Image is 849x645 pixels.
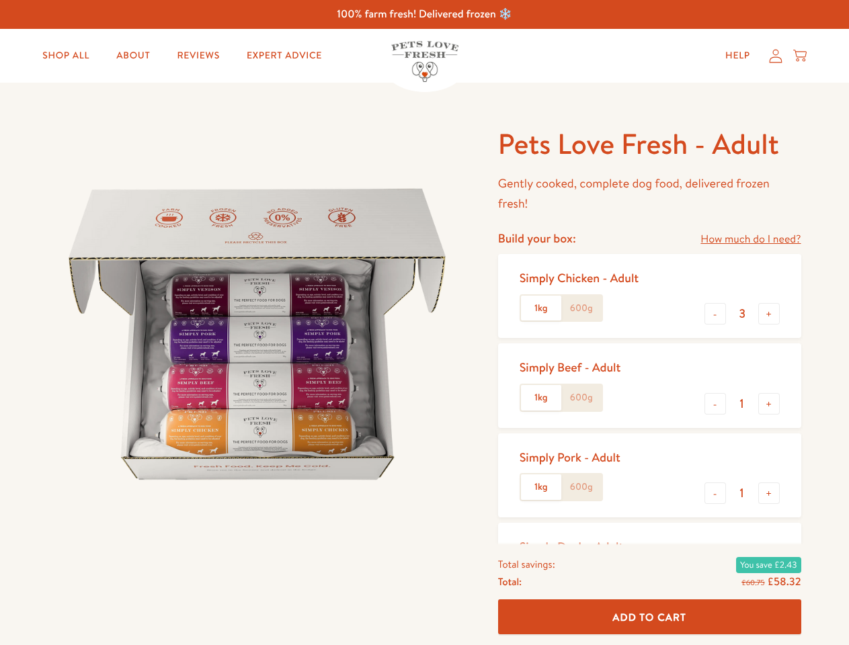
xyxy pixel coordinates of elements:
a: About [106,42,161,69]
img: Pets Love Fresh - Adult [48,126,466,543]
button: Add To Cart [498,599,801,635]
label: 600g [561,296,602,321]
s: £60.75 [741,576,764,587]
div: Simply Pork - Adult [520,449,620,465]
label: 1kg [521,385,561,411]
a: Expert Advice [236,42,333,69]
button: - [704,482,726,504]
span: You save £2.43 [736,556,801,572]
label: 600g [561,385,602,411]
button: + [758,393,780,415]
div: Simply Duck - Adult [520,539,624,554]
label: 1kg [521,296,561,321]
span: £58.32 [767,574,801,589]
button: + [758,482,780,504]
label: 1kg [521,474,561,500]
button: + [758,303,780,325]
span: Add To Cart [612,609,686,623]
a: How much do I need? [700,230,801,249]
p: Gently cooked, complete dog food, delivered frozen fresh! [498,173,801,214]
div: Simply Chicken - Adult [520,270,639,286]
button: - [704,303,726,325]
img: Pets Love Fresh [391,41,458,82]
a: Reviews [166,42,230,69]
h1: Pets Love Fresh - Adult [498,126,801,163]
a: Help [715,42,761,69]
div: Simply Beef - Adult [520,359,621,375]
button: - [704,393,726,415]
span: Total: [498,572,522,590]
label: 600g [561,474,602,500]
a: Shop All [32,42,100,69]
h4: Build your box: [498,230,576,246]
span: Total savings: [498,555,555,572]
